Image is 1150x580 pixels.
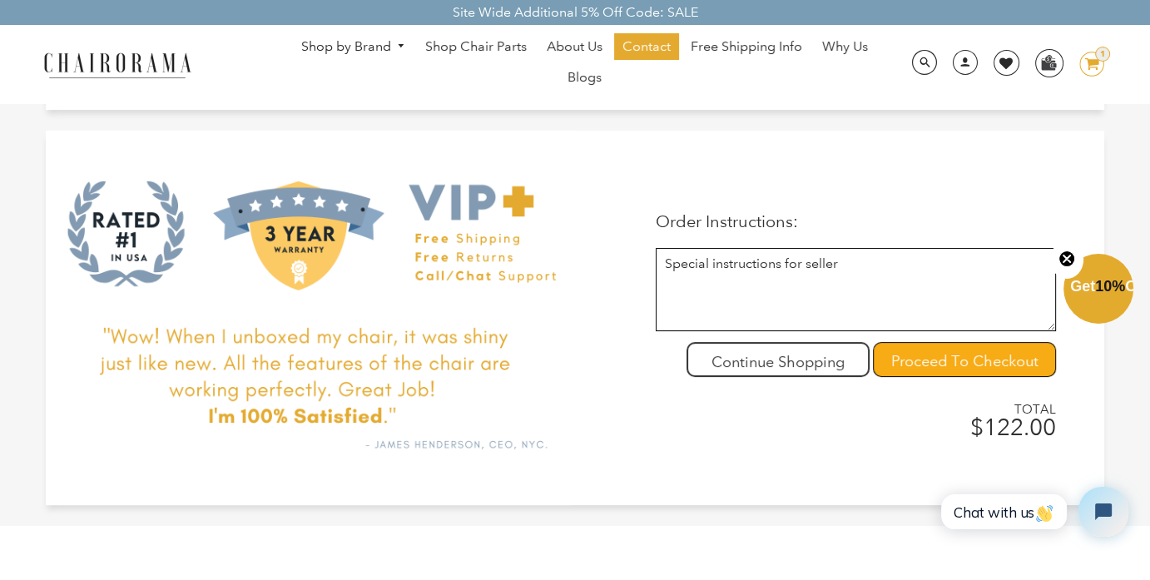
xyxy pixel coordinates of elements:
nav: DesktopNavigation [271,33,897,95]
span: $122.00 [970,414,1056,441]
span: Contact [622,38,671,56]
a: Shop Chair Parts [417,33,535,60]
span: About Us [547,38,602,56]
div: Get10%OffClose teaser [1063,255,1133,325]
img: chairorama [34,50,201,79]
button: Close teaser [1050,240,1083,279]
a: Free Shipping Info [682,33,810,60]
span: Blogs [568,69,602,87]
iframe: Tidio Chat [923,473,1143,551]
span: Get Off [1070,278,1147,295]
span: Shop Chair Parts [425,38,527,56]
span: Free Shipping Info [691,38,802,56]
img: WhatsApp_Image_2024-07-12_at_16.23.01.webp [1036,50,1062,75]
p: Order Instructions: [656,211,1057,231]
div: 1 [1095,47,1110,62]
a: Why Us [814,33,876,60]
a: Shop by Brand [292,34,414,60]
a: Contact [614,33,679,60]
span: TOTAL [656,402,1057,417]
span: Why Us [822,38,868,56]
a: 1 [1067,52,1104,77]
div: Continue Shopping [687,342,870,377]
span: 10% [1095,278,1125,295]
a: Blogs [559,64,610,91]
a: About Us [538,33,611,60]
input: Proceed To Checkout [873,342,1056,377]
